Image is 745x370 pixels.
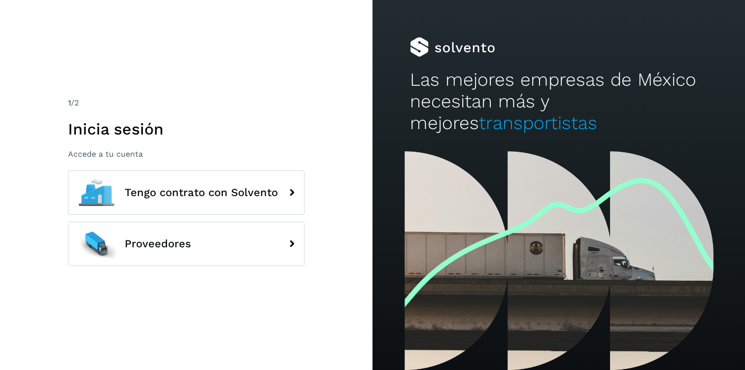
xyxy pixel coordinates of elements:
[410,69,708,135] h2: Las mejores empresas de México necesitan más y mejores
[68,98,71,107] span: 1
[68,120,305,138] h1: Inicia sesión
[68,149,305,159] p: Accede a tu cuenta
[68,97,305,109] div: /2
[125,187,278,199] span: Tengo contrato con Solvento
[68,170,305,215] button: Tengo contrato con Solvento
[125,238,191,250] span: Proveedores
[479,112,597,134] span: transportistas
[68,222,305,266] button: Proveedores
